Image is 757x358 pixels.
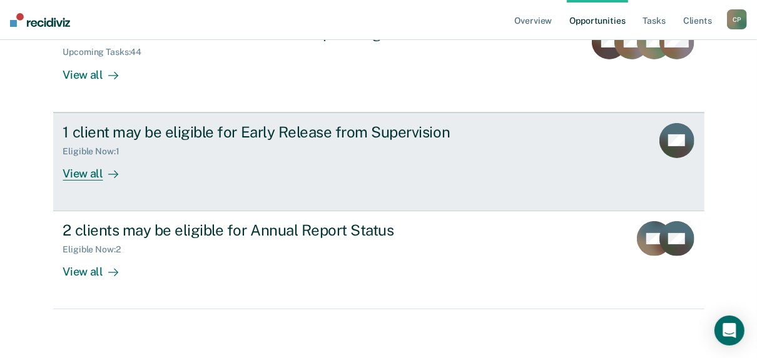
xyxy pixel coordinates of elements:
[53,14,704,112] a: 28 clients have tasks with overdue or upcoming due datesUpcoming Tasks:44View all
[10,13,70,27] img: Recidiviz
[727,9,747,29] div: C P
[63,146,130,157] div: Eligible Now : 1
[63,57,133,82] div: View all
[63,156,133,181] div: View all
[727,9,747,29] button: CP
[63,47,152,57] div: Upcoming Tasks : 44
[53,112,704,211] a: 1 client may be eligible for Early Release from SupervisionEligible Now:1View all
[53,211,704,309] a: 2 clients may be eligible for Annual Report StatusEligible Now:2View all
[63,255,133,279] div: View all
[63,123,502,141] div: 1 client may be eligible for Early Release from Supervision
[63,244,131,255] div: Eligible Now : 2
[63,221,502,239] div: 2 clients may be eligible for Annual Report Status
[714,316,744,346] div: Open Intercom Messenger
